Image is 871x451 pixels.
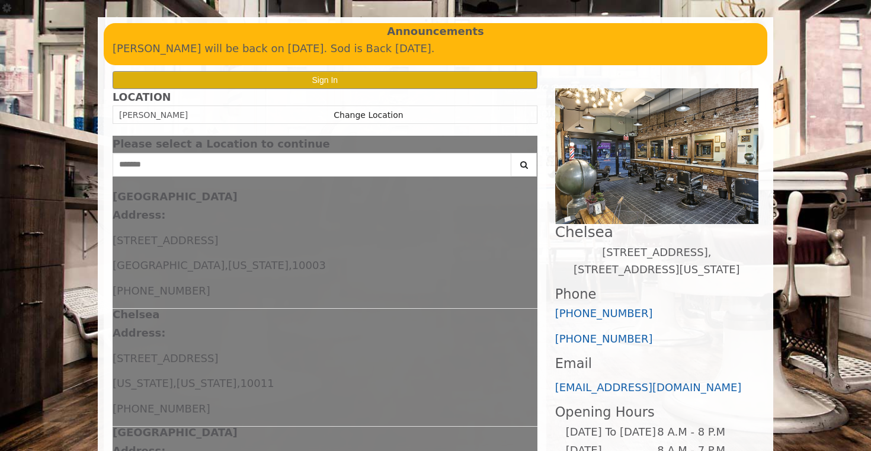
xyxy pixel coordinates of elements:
[113,284,210,297] span: [PHONE_NUMBER]
[177,377,237,389] span: [US_STATE]
[173,377,177,389] span: ,
[113,209,165,221] b: Address:
[113,153,537,183] div: Center Select
[517,161,531,169] i: Search button
[113,402,210,415] span: [PHONE_NUMBER]
[113,153,511,177] input: Search Center
[657,423,748,442] td: 8 A.M - 8 P.M
[289,259,292,271] span: ,
[225,259,228,271] span: ,
[555,405,758,420] h3: Opening Hours
[520,140,537,148] button: close dialog
[555,381,742,394] a: [EMAIL_ADDRESS][DOMAIN_NAME]
[113,137,330,150] span: Please select a Location to continue
[292,259,326,271] span: 10003
[387,23,484,40] b: Announcements
[555,287,758,302] h3: Phone
[334,110,403,120] a: Change Location
[113,352,218,364] span: [STREET_ADDRESS]
[113,259,225,271] span: [GEOGRAPHIC_DATA]
[113,40,758,57] p: [PERSON_NAME] will be back on [DATE]. Sod is Back [DATE].
[555,356,758,371] h3: Email
[113,426,238,439] b: [GEOGRAPHIC_DATA]
[113,308,159,321] b: Chelsea
[565,423,657,442] td: [DATE] To [DATE]
[113,377,173,389] span: [US_STATE]
[113,71,537,88] button: Sign In
[555,307,653,319] a: [PHONE_NUMBER]
[113,190,238,203] b: [GEOGRAPHIC_DATA]
[228,259,289,271] span: [US_STATE]
[113,327,165,339] b: Address:
[555,224,758,240] h2: Chelsea
[240,377,274,389] span: 10011
[555,332,653,345] a: [PHONE_NUMBER]
[237,377,241,389] span: ,
[555,244,758,279] p: [STREET_ADDRESS],[STREET_ADDRESS][US_STATE]
[119,110,188,120] span: [PERSON_NAME]
[113,234,218,247] span: [STREET_ADDRESS]
[113,91,171,103] b: LOCATION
